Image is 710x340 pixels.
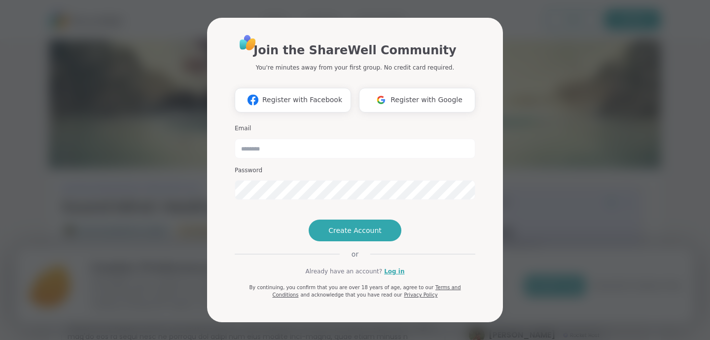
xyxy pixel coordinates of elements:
p: You're minutes away from your first group. No credit card required. [256,63,454,72]
img: ShareWell Logo [237,32,259,54]
button: Register with Google [359,88,475,113]
a: Privacy Policy [404,292,437,298]
span: or [340,249,370,259]
span: and acknowledge that you have read our [300,292,402,298]
span: Register with Google [390,95,462,105]
img: ShareWell Logomark [244,91,262,109]
h3: Email [235,124,475,133]
span: Already have an account? [305,267,382,276]
a: Terms and Conditions [272,285,461,298]
a: Log in [384,267,404,276]
h1: Join the ShareWell Community [253,41,456,59]
span: Create Account [328,226,382,235]
img: ShareWell Logomark [372,91,390,109]
button: Register with Facebook [235,88,351,113]
h3: Password [235,166,475,175]
button: Create Account [309,220,401,241]
span: Register with Facebook [262,95,342,105]
span: By continuing, you confirm that you are over 18 years of age, agree to our [249,285,433,290]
